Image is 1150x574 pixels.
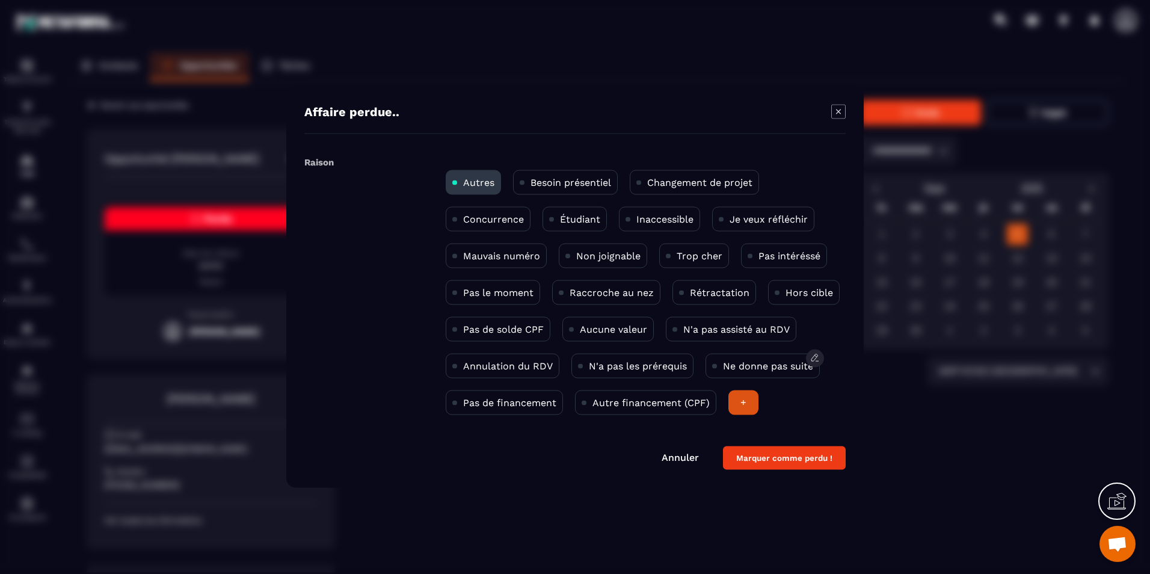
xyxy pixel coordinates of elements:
p: Ne donne pas suite [723,360,813,372]
p: Autre financement (CPF) [592,397,710,409]
p: Trop cher [677,250,722,262]
p: Pas intéréssé [758,250,820,262]
p: Hors cible [786,287,833,298]
p: Pas le moment [463,287,533,298]
label: Raison [304,157,334,168]
p: Annulation du RDV [463,360,553,372]
p: Pas de solde CPF [463,324,544,335]
p: Je veux réfléchir [730,214,808,225]
p: Aucune valeur [580,324,647,335]
a: Ouvrir le chat [1099,526,1136,562]
p: Concurrence [463,214,524,225]
p: Mauvais numéro [463,250,540,262]
p: Étudiant [560,214,600,225]
p: Non joignable [576,250,641,262]
a: Annuler [662,452,699,463]
h4: Affaire perdue.. [304,105,399,122]
p: Besoin présentiel [530,177,611,188]
p: Changement de projet [647,177,752,188]
p: N'a pas assisté au RDV [683,324,790,335]
p: Raccroche au nez [570,287,654,298]
p: N'a pas les prérequis [589,360,687,372]
p: Inaccessible [636,214,693,225]
p: Pas de financement [463,397,556,409]
button: Marquer comme perdu ! [723,446,846,470]
div: + [728,390,758,415]
p: Autres [463,177,494,188]
p: Rétractation [690,287,749,298]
